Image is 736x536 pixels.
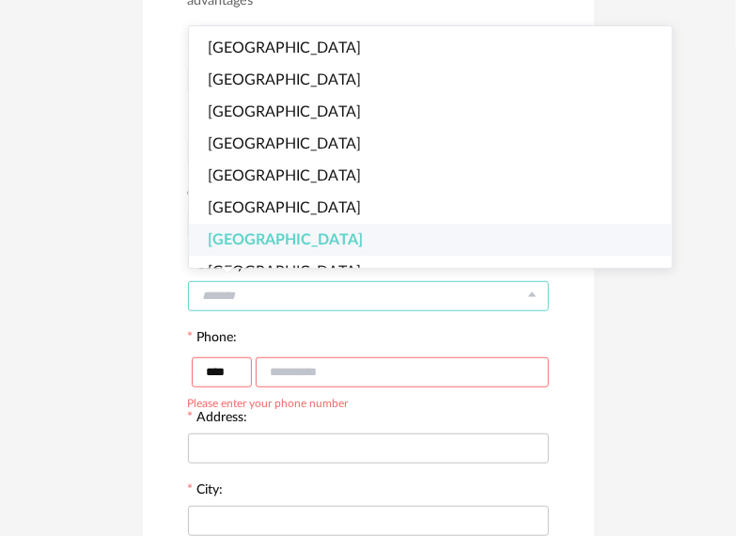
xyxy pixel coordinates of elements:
span: [GEOGRAPHIC_DATA] [208,232,363,247]
span: [GEOGRAPHIC_DATA] [208,168,361,183]
span: [GEOGRAPHIC_DATA] [208,72,361,87]
span: [GEOGRAPHIC_DATA] [208,200,361,215]
div: Please enter your phone number [188,394,349,409]
label: Phone: [188,331,238,348]
span: [GEOGRAPHIC_DATA] [208,40,361,55]
span: [GEOGRAPHIC_DATA] [208,104,361,119]
label: City: [188,483,224,500]
span: [GEOGRAPHIC_DATA] [208,136,361,151]
label: Address: [188,411,248,428]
